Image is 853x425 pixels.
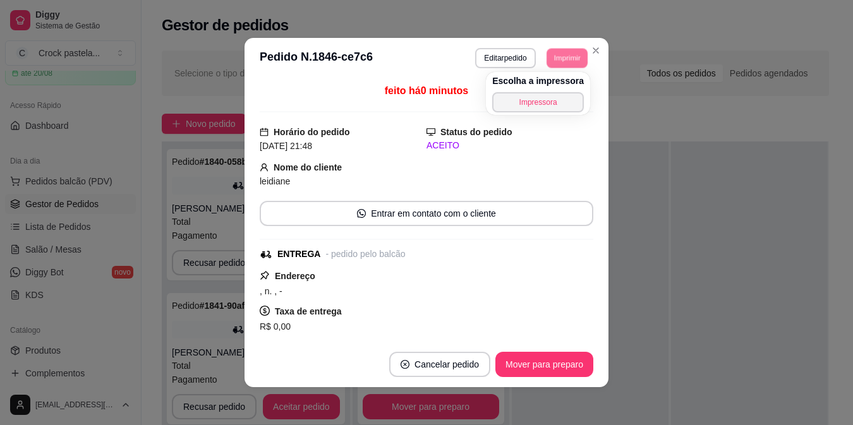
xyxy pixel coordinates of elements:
[275,306,342,316] strong: Taxa de entrega
[357,209,366,218] span: whats-app
[274,127,350,137] strong: Horário do pedido
[277,248,320,261] div: ENTREGA
[260,48,373,68] h3: Pedido N. 1846-ce7c6
[475,48,535,68] button: Editarpedido
[401,360,409,369] span: close-circle
[260,306,270,316] span: dollar
[492,92,584,112] button: Impressora
[260,128,269,136] span: calendar
[260,176,290,186] span: leidiane
[275,271,315,281] strong: Endereço
[260,141,312,151] span: [DATE] 21:48
[383,334,469,359] button: Copiar Endereço
[260,201,593,226] button: whats-appEntrar em contato com o cliente
[260,270,270,280] span: pushpin
[492,75,584,87] h4: Escolha a impressora
[426,128,435,136] span: desktop
[274,162,342,172] strong: Nome do cliente
[426,139,593,152] div: ACEITO
[260,321,291,332] span: R$ 0,00
[586,40,606,61] button: Close
[495,352,593,377] button: Mover para preparo
[260,163,269,172] span: user
[325,248,405,261] div: - pedido pelo balcão
[547,48,588,68] button: Imprimir
[440,127,512,137] strong: Status do pedido
[260,286,282,296] span: , n. , -
[389,352,490,377] button: close-circleCancelar pedido
[385,85,468,96] span: feito há 0 minutos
